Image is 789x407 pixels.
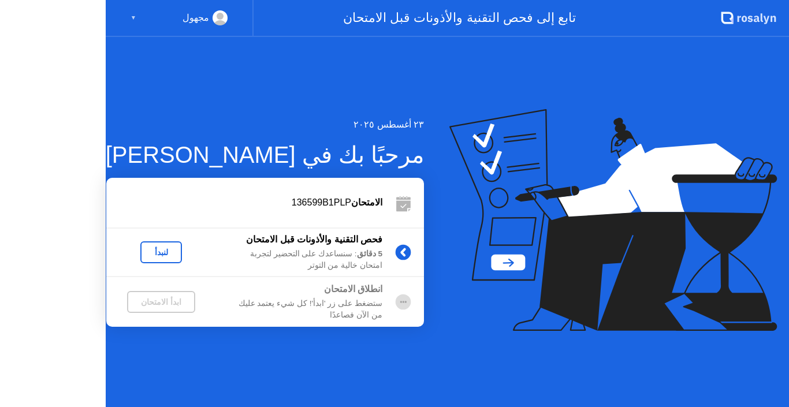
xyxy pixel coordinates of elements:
[131,10,136,25] div: ▼
[127,291,195,313] button: ابدأ الامتحان
[246,234,382,244] b: فحص التقنية والأذونات قبل الامتحان
[132,297,191,307] div: ابدأ الامتحان
[106,118,424,132] div: ٢٣ أغسطس ٢٠٢٥
[216,298,382,322] div: ستضغط على زر 'ابدأ'! كل شيء يعتمد عليك من الآن فصاعدًا
[351,197,382,207] b: الامتحان
[106,196,382,210] div: 136599B1PLP
[106,137,424,172] div: مرحبًا بك في [PERSON_NAME]
[145,248,177,257] div: لنبدأ
[324,284,382,294] b: انطلاق الامتحان
[140,241,182,263] button: لنبدأ
[183,10,209,25] div: مجهول
[357,249,382,258] b: 5 دقائق
[216,248,382,272] div: : سنساعدك على التحضير لتجربة امتحان خالية من التوتر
